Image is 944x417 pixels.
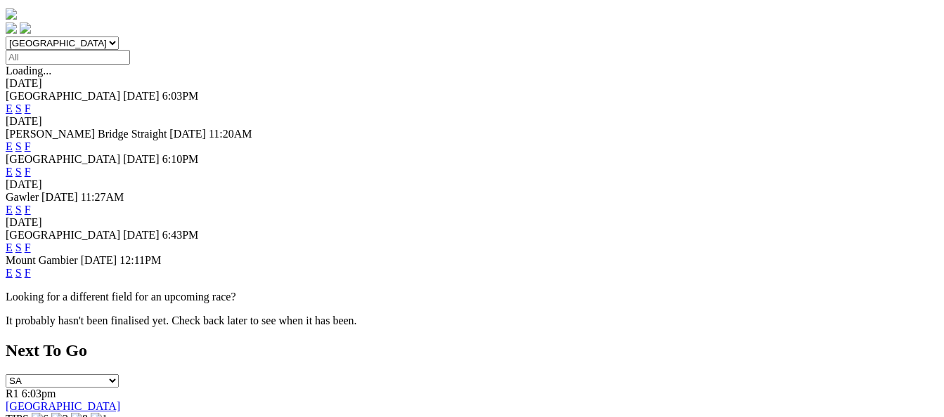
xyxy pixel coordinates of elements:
[123,153,160,165] span: [DATE]
[6,315,357,326] partial: It probably hasn't been finalised yet. Check back later to see when it has been.
[162,90,199,102] span: 6:03PM
[6,341,938,360] h2: Next To Go
[15,102,22,114] a: S
[6,166,13,178] a: E
[169,128,206,140] span: [DATE]
[25,204,31,216] a: F
[6,77,938,90] div: [DATE]
[6,241,13,253] a: E
[22,388,56,399] span: 6:03pm
[6,65,51,77] span: Loading...
[123,229,160,241] span: [DATE]
[6,216,938,229] div: [DATE]
[15,166,22,178] a: S
[25,140,31,152] a: F
[6,102,13,114] a: E
[15,267,22,279] a: S
[209,128,252,140] span: 11:20AM
[6,204,13,216] a: E
[6,115,938,128] div: [DATE]
[6,191,39,203] span: Gawler
[6,400,120,412] a: [GEOGRAPHIC_DATA]
[25,102,31,114] a: F
[6,22,17,34] img: facebook.svg
[25,267,31,279] a: F
[25,166,31,178] a: F
[6,8,17,20] img: logo-grsa-white.png
[6,254,78,266] span: Mount Gambier
[6,50,130,65] input: Select date
[123,90,160,102] span: [DATE]
[6,178,938,191] div: [DATE]
[6,153,120,165] span: [GEOGRAPHIC_DATA]
[6,90,120,102] span: [GEOGRAPHIC_DATA]
[15,140,22,152] a: S
[6,267,13,279] a: E
[6,128,167,140] span: [PERSON_NAME] Bridge Straight
[162,153,199,165] span: 6:10PM
[6,229,120,241] span: [GEOGRAPHIC_DATA]
[20,22,31,34] img: twitter.svg
[25,241,31,253] a: F
[41,191,78,203] span: [DATE]
[162,229,199,241] span: 6:43PM
[81,191,124,203] span: 11:27AM
[6,291,938,303] p: Looking for a different field for an upcoming race?
[15,204,22,216] a: S
[15,241,22,253] a: S
[119,254,161,266] span: 12:11PM
[6,140,13,152] a: E
[81,254,117,266] span: [DATE]
[6,388,19,399] span: R1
